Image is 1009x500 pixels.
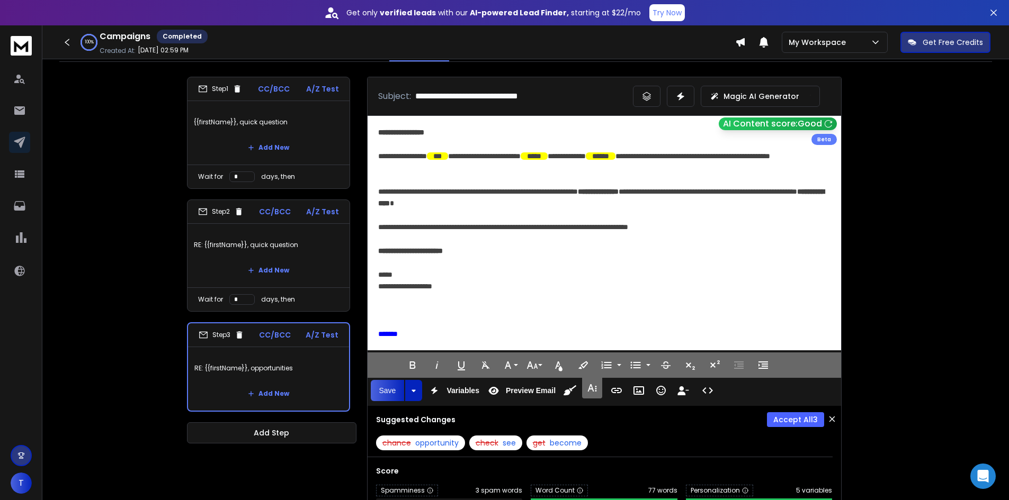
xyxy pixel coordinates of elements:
p: CC/BCC [258,84,290,94]
strong: AI-powered Lead Finder, [470,7,569,18]
p: RE: {{firstName}}, quick question [194,230,343,260]
span: 3 spam words [476,486,522,495]
button: Ordered List [596,354,617,376]
p: CC/BCC [259,206,291,217]
span: Variables [444,386,481,395]
span: Personalization [686,485,753,496]
p: Get Free Credits [923,37,983,48]
p: Wait for [198,172,223,181]
p: My Workspace [789,37,850,48]
button: T [11,472,32,494]
button: Accept All3 [767,412,824,427]
button: Superscript [704,354,725,376]
button: Magic AI Generator [701,86,820,107]
span: 5 variables [796,486,832,495]
p: {{firstName}}, quick question [194,107,343,137]
p: Try Now [653,7,682,18]
div: Step 1 [198,84,242,94]
li: Step3CC/BCCA/Z TestRE: {{firstName}}, opportunitiesAdd New [187,322,350,412]
button: AI Content score:Good [719,117,837,130]
button: Decrease Indent (Ctrl+[) [729,354,749,376]
p: Get only with our starting at $22/mo [346,7,641,18]
span: get [533,438,546,448]
p: Created At: [100,47,136,55]
p: Wait for [198,295,223,304]
p: A/Z Test [306,330,338,340]
button: Variables [424,380,481,401]
span: chance [382,438,411,448]
button: Add New [239,260,298,281]
span: Preview Email [504,386,558,395]
span: 77 words [648,486,677,495]
p: days, then [261,295,295,304]
span: opportunity [415,438,459,448]
span: check [476,438,498,448]
button: Preview Email [484,380,558,401]
div: Completed [157,30,208,43]
p: A/Z Test [306,206,339,217]
li: Step2CC/BCCA/Z TestRE: {{firstName}}, quick questionAdd NewWait fordays, then [187,199,350,312]
button: Save [371,380,405,401]
div: Step 2 [198,207,244,216]
button: Add New [239,137,298,158]
button: Code View [698,380,718,401]
div: Step 3 [199,330,244,340]
p: RE: {{firstName}}, opportunities [194,353,343,383]
div: Open Intercom Messenger [970,463,996,489]
button: Try Now [649,4,685,21]
h3: Score [376,466,833,476]
p: CC/BCC [259,330,291,340]
button: Increase Indent (Ctrl+]) [753,354,773,376]
button: Text Color [549,354,569,376]
h3: Suggested Changes [376,414,456,425]
button: Get Free Credits [900,32,990,53]
span: become [550,438,582,448]
button: Add New [239,383,298,404]
img: logo [11,36,32,56]
li: Step1CC/BCCA/Z Test{{firstName}}, quick questionAdd NewWait fordays, then [187,77,350,189]
p: A/Z Test [306,84,339,94]
p: days, then [261,172,295,181]
strong: verified leads [380,7,436,18]
div: Beta [811,134,837,145]
p: Magic AI Generator [724,91,799,102]
span: Spamminess [376,485,438,496]
h1: Campaigns [100,30,150,43]
span: Word Count [531,485,588,496]
p: Subject: [378,90,411,103]
p: [DATE] 02:59 PM [138,46,189,54]
button: Add Step [187,422,356,443]
p: 100 % [85,39,94,46]
span: see [503,438,516,448]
